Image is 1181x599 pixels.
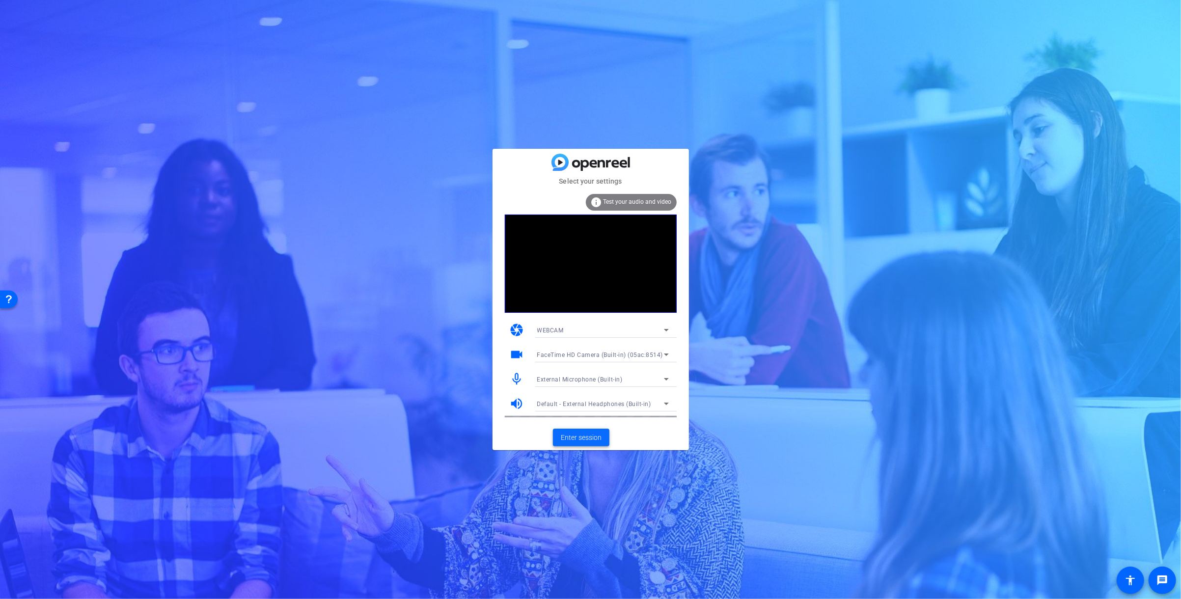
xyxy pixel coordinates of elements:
mat-icon: accessibility [1125,574,1136,586]
mat-icon: volume_up [510,396,524,411]
mat-icon: message [1156,574,1168,586]
mat-icon: videocam [510,347,524,362]
span: Default - External Headphones (Built-in) [537,401,651,408]
span: Enter session [561,433,602,443]
mat-icon: info [591,196,603,208]
img: blue-gradient.svg [551,154,630,171]
button: Enter session [553,429,609,446]
mat-icon: camera [510,323,524,337]
mat-icon: mic_none [510,372,524,386]
span: Test your audio and video [604,198,672,205]
span: WEBCAM [537,327,564,334]
mat-card-subtitle: Select your settings [493,176,689,187]
span: External Microphone (Built-in) [537,376,623,383]
span: FaceTime HD Camera (Built-in) (05ac:8514) [537,352,663,358]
